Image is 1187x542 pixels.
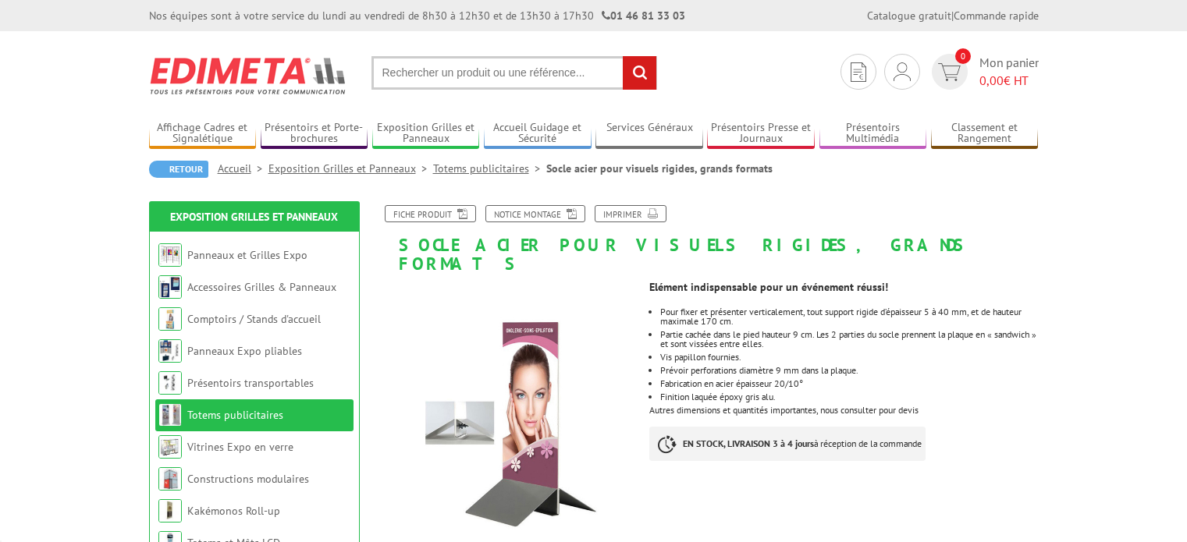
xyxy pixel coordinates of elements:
[187,440,293,454] a: Vitrines Expo en verre
[261,121,368,147] a: Présentoirs et Porte-brochures
[187,376,314,390] a: Présentoirs transportables
[931,121,1039,147] a: Classement et Rangement
[187,280,336,294] a: Accessoires Grilles & Panneaux
[602,9,685,23] strong: 01 46 81 33 03
[187,312,321,326] a: Comptoirs / Stands d'accueil
[484,121,592,147] a: Accueil Guidage et Sécurité
[954,9,1039,23] a: Commande rapide
[660,330,1038,349] li: Partie cachée dans le pied hauteur 9 cm. Les 2 parties du socle prennent la plaque en « sandwich ...
[218,161,268,175] a: Accueil
[149,161,208,178] a: Retour
[851,62,866,82] img: devis rapide
[595,121,703,147] a: Services Généraux
[979,54,1039,90] span: Mon panier
[187,248,307,262] a: Panneaux et Grilles Expo
[187,344,302,358] a: Panneaux Expo pliables
[660,379,1038,388] li: Fabrication en acier épaisseur 20/10°
[979,72,1039,90] span: € HT
[683,437,814,449] strong: EN STOCK, LIVRAISON 3 à 4 jours
[867,8,1039,23] div: |
[660,366,1038,375] li: Prévoir perforations diamètre 9 mm dans la plaque.
[158,403,182,427] img: Totems publicitaires
[660,392,1038,402] li: Finition laquée époxy gris alu.
[649,280,888,294] strong: Elément indispensable pour un événement réussi!
[372,121,480,147] a: Exposition Grilles et Panneaux
[149,8,685,23] div: Nos équipes sont à votre service du lundi au vendredi de 8h30 à 12h30 et de 13h30 à 17h30
[928,54,1039,90] a: devis rapide 0 Mon panier 0,00€ HT
[385,205,476,222] a: Fiche produit
[707,121,815,147] a: Présentoirs Presse et Journaux
[867,9,951,23] a: Catalogue gratuit
[938,63,961,81] img: devis rapide
[158,243,182,267] img: Panneaux et Grilles Expo
[623,56,656,90] input: rechercher
[364,205,1050,273] h1: Socle acier pour visuels rigides, grands formats
[819,121,927,147] a: Présentoirs Multimédia
[149,47,348,105] img: Edimeta
[433,161,546,175] a: Totems publicitaires
[660,307,1038,326] li: Pour fixer et présenter verticalement, tout support rigide d’épaisseur 5 à 40 mm, et de hauteur m...
[158,499,182,523] img: Kakémonos Roll-up
[187,408,283,422] a: Totems publicitaires
[158,371,182,395] img: Présentoirs transportables
[979,73,1004,88] span: 0,00
[149,121,257,147] a: Affichage Cadres et Signalétique
[371,56,657,90] input: Rechercher un produit ou une référence...
[158,307,182,331] img: Comptoirs / Stands d'accueil
[955,48,971,64] span: 0
[485,205,585,222] a: Notice Montage
[187,504,280,518] a: Kakémonos Roll-up
[158,275,182,299] img: Accessoires Grilles & Panneaux
[660,352,1038,362] li: Vis papillon fournies.
[187,472,309,486] a: Constructions modulaires
[268,161,433,175] a: Exposition Grilles et Panneaux
[649,273,1050,476] div: Autres dimensions et quantités importantes, nous consulter pour devis
[158,435,182,459] img: Vitrines Expo en verre
[158,339,182,363] img: Panneaux Expo pliables
[595,205,666,222] a: Imprimer
[894,62,911,81] img: devis rapide
[546,161,773,176] li: Socle acier pour visuels rigides, grands formats
[170,210,338,224] a: Exposition Grilles et Panneaux
[158,467,182,491] img: Constructions modulaires
[649,427,926,461] p: à réception de la commande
